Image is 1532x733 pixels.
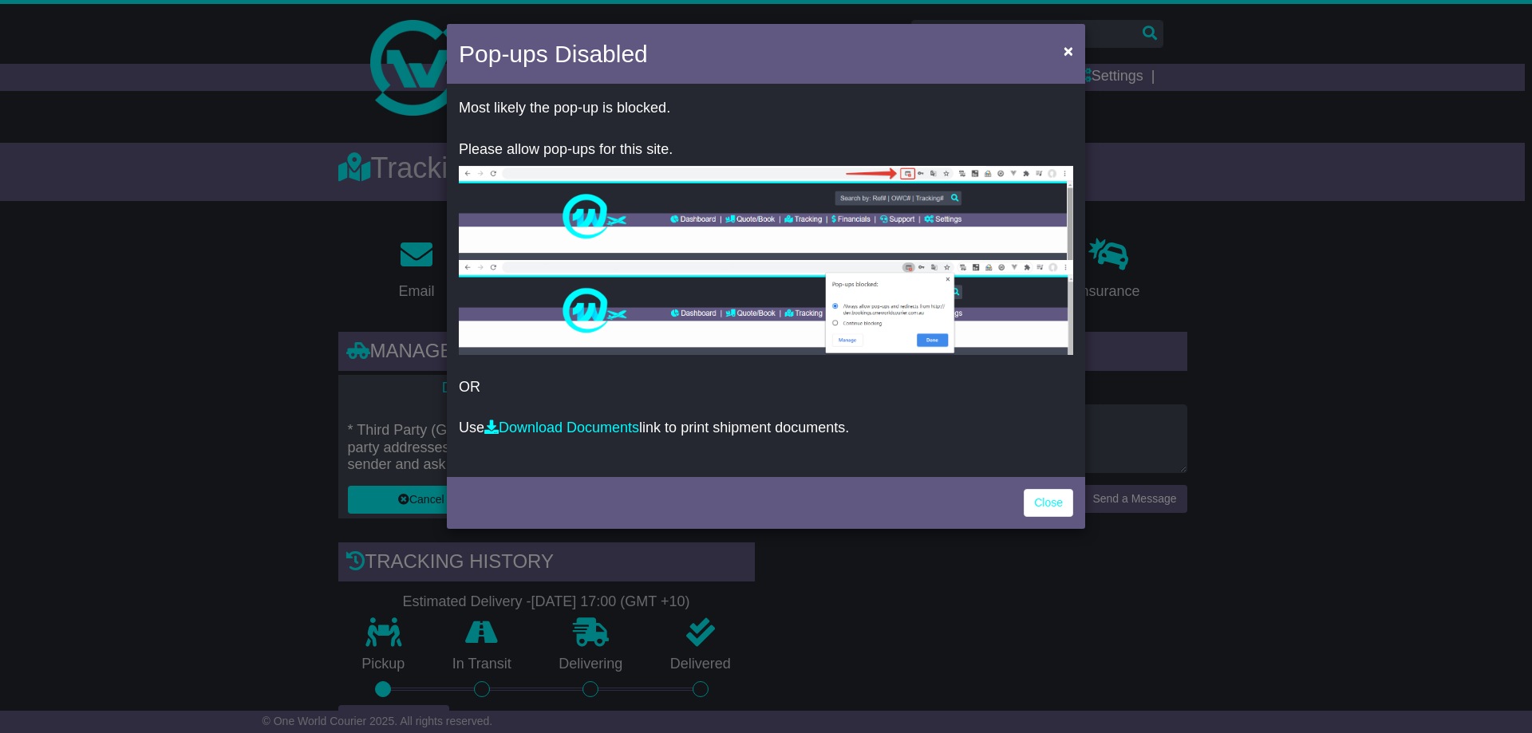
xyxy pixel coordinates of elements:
img: allow-popup-2.png [459,260,1073,355]
h4: Pop-ups Disabled [459,36,648,72]
a: Download Documents [484,420,639,435]
p: Most likely the pop-up is blocked. [459,100,1073,117]
p: Please allow pop-ups for this site. [459,141,1073,159]
div: OR [447,88,1085,473]
p: Use link to print shipment documents. [459,420,1073,437]
span: × [1064,41,1073,60]
img: allow-popup-1.png [459,166,1073,260]
button: Close [1056,34,1081,67]
a: Close [1024,489,1073,517]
